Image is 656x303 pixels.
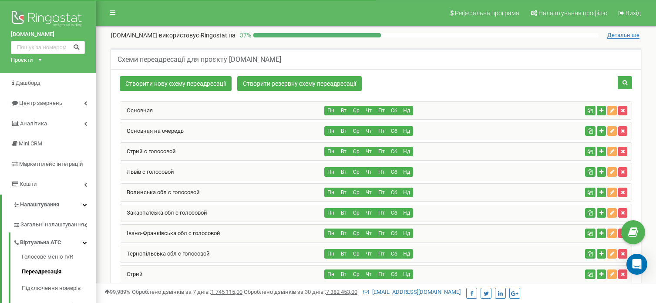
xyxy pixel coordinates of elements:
a: Тернопільська обл с голосовой [120,250,210,257]
button: Вт [337,208,350,218]
input: Пошук за номером [11,41,85,54]
button: Пт [375,229,388,238]
button: Вт [337,249,350,259]
a: Стрий с голосовой [120,148,176,155]
a: Стрий [120,271,143,277]
a: Переадресація [22,263,96,280]
button: Ср [350,249,363,259]
button: Сб [387,106,400,115]
button: Нд [400,106,413,115]
span: Вихід [626,10,641,17]
button: Чт [362,106,375,115]
button: Нд [400,147,413,156]
button: Ср [350,208,363,218]
button: Сб [387,269,400,279]
button: Ср [350,106,363,115]
span: Центр звернень [19,100,62,106]
button: Пт [375,167,388,177]
a: Налаштування [2,195,96,215]
a: Підключення номерів [22,280,96,297]
button: Сб [387,208,400,218]
a: [DOMAIN_NAME] [11,30,85,39]
button: Нд [400,208,413,218]
button: Пошук схеми переадресації [618,76,632,89]
span: Mini CRM [19,140,42,147]
button: Пн [324,126,337,136]
button: Ср [350,269,363,279]
button: Нд [400,126,413,136]
button: Чт [362,269,375,279]
h5: Схеми переадресації для проєкту [DOMAIN_NAME] [118,56,281,64]
button: Нд [400,188,413,197]
button: Пт [375,269,388,279]
button: Чт [362,208,375,218]
a: Голосове меню IVR [22,253,96,263]
span: використовує Ringostat на [159,32,235,39]
button: Чт [362,167,375,177]
u: 1 745 115,00 [211,289,242,295]
button: Нд [400,269,413,279]
span: Дашборд [16,80,40,86]
button: Сб [387,167,400,177]
button: Пн [324,249,337,259]
span: Детальніше [607,32,639,39]
button: Пн [324,106,337,115]
button: Вт [337,229,350,238]
a: Основная на очередь [120,128,184,134]
div: Проєкти [11,56,33,64]
button: Пн [324,229,337,238]
img: Ringostat logo [11,9,85,30]
a: Загальні налаштування [13,215,96,232]
button: Нд [400,249,413,259]
span: Налаштування [20,201,59,208]
a: [EMAIL_ADDRESS][DOMAIN_NAME] [363,289,461,295]
button: Пт [375,147,388,156]
button: Пн [324,208,337,218]
button: Чт [362,126,375,136]
button: Пн [324,147,337,156]
button: Чт [362,249,375,259]
button: Чт [362,147,375,156]
button: Вт [337,188,350,197]
a: Створити нову схему переадресації [120,76,232,91]
u: 7 382 453,00 [326,289,357,295]
span: Загальні налаштування [20,221,84,229]
p: 37 % [235,31,253,40]
button: Сб [387,249,400,259]
a: Віртуальна АТС [13,232,96,250]
button: Нд [400,229,413,238]
button: Вт [337,106,350,115]
a: Закарпатська обл с голосовой [120,209,207,216]
button: Ср [350,188,363,197]
span: 99,989% [104,289,131,295]
span: Реферальна програма [455,10,519,17]
a: Волинська обл с голосовой [120,189,200,195]
button: Чт [362,188,375,197]
div: Open Intercom Messenger [626,254,647,275]
a: Створити резервну схему переадресації [237,76,362,91]
a: Івано-Франківська обл с голосовой [120,230,220,236]
button: Чт [362,229,375,238]
span: Оброблено дзвінків за 7 днів : [132,289,242,295]
button: Пн [324,188,337,197]
button: Нд [400,167,413,177]
span: Маркетплейс інтеграцій [19,161,83,167]
button: Ср [350,126,363,136]
button: Ср [350,147,363,156]
button: Пт [375,249,388,259]
span: Кошти [20,181,37,187]
button: Вт [337,147,350,156]
button: Сб [387,229,400,238]
button: Пт [375,208,388,218]
span: Аналiтика [20,120,47,127]
button: Ср [350,229,363,238]
button: Сб [387,126,400,136]
a: Львів с голосовой [120,168,174,175]
button: Вт [337,126,350,136]
button: Вт [337,167,350,177]
button: Пт [375,126,388,136]
button: Пн [324,167,337,177]
span: Віртуальна АТС [20,239,61,247]
button: Сб [387,147,400,156]
button: Ср [350,167,363,177]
